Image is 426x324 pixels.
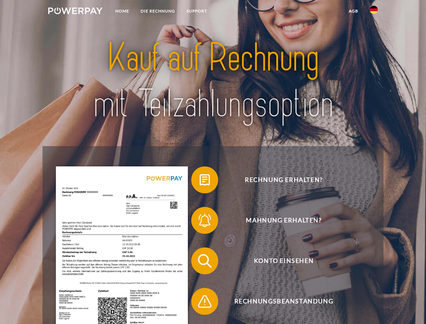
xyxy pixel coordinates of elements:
img: qb_search.svg [196,252,213,269]
img: logo-powerpay-white.svg [48,7,103,14]
img: qb_bell.svg [196,212,213,229]
button: Mahnung erhalten? [191,207,367,234]
a: DIE RECHNUNG [135,5,181,17]
a: agb [343,5,364,17]
button: Konto einsehen [191,247,367,274]
span: Mahnung erhalten? [201,207,366,234]
a: SUPPORT [181,5,213,17]
img: de [370,6,378,14]
button: Rechnung erhalten? [191,166,367,193]
a: Home [110,5,135,17]
button: Rechnungsbeanstandung [191,288,367,315]
img: qb_bill.svg [196,171,213,188]
span: Rechnungsbeanstandung [201,288,366,315]
span: Rechnung erhalten? [201,166,366,193]
img: title-powerpay_de.svg [64,32,362,129]
img: qb_warning.svg [196,293,213,310]
span: Konto einsehen [201,247,366,274]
